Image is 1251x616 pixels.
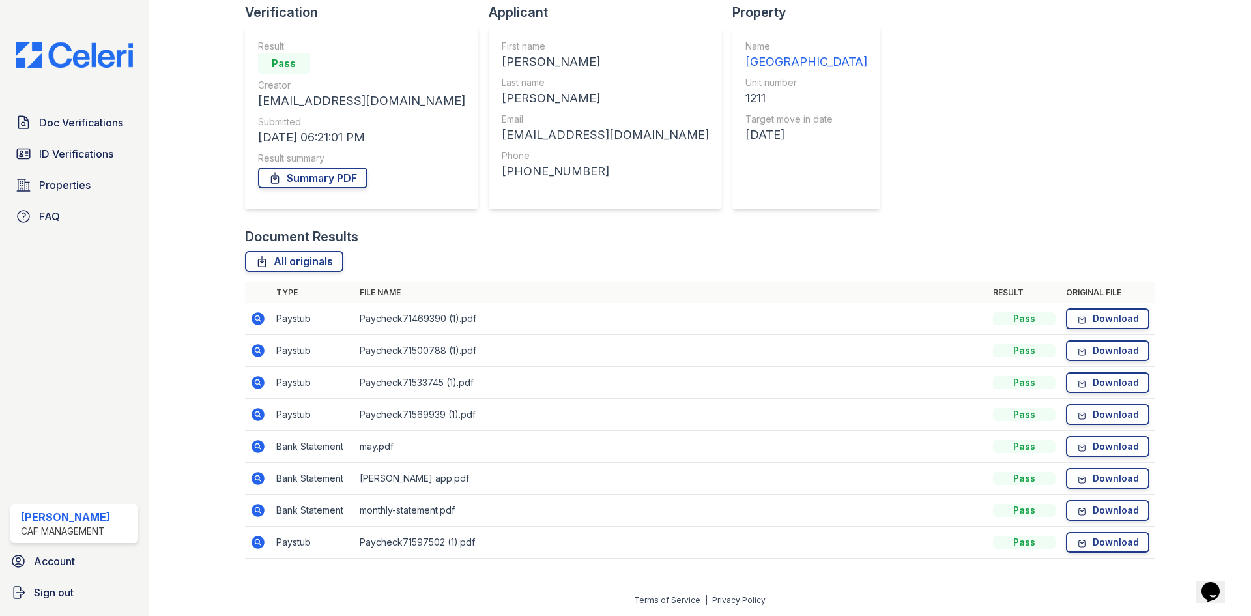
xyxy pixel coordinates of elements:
[1066,404,1149,425] a: Download
[745,40,867,53] div: Name
[10,203,138,229] a: FAQ
[745,89,867,108] div: 1211
[34,553,75,569] span: Account
[1066,500,1149,521] a: Download
[39,209,60,224] span: FAQ
[993,408,1056,421] div: Pass
[5,42,143,68] img: CE_Logo_Blue-a8612792a0a2168367f1c8372b55b34899dd931a85d93a1a3d3e32e68fde9ad4.png
[993,472,1056,485] div: Pass
[258,152,465,165] div: Result summary
[271,399,354,431] td: Paystub
[502,149,709,162] div: Phone
[745,53,867,71] div: [GEOGRAPHIC_DATA]
[258,53,310,74] div: Pass
[258,92,465,110] div: [EMAIL_ADDRESS][DOMAIN_NAME]
[1066,340,1149,361] a: Download
[258,168,367,188] a: Summary PDF
[993,344,1056,357] div: Pass
[245,227,358,246] div: Document Results
[354,335,988,367] td: Paycheck71500788 (1).pdf
[21,509,110,525] div: [PERSON_NAME]
[5,548,143,574] a: Account
[354,495,988,527] td: monthly-statement.pdf
[245,251,343,272] a: All originals
[502,40,709,53] div: First name
[354,282,988,303] th: File name
[21,525,110,538] div: CAF Management
[745,126,867,144] div: [DATE]
[502,113,709,126] div: Email
[271,282,354,303] th: Type
[502,53,709,71] div: [PERSON_NAME]
[489,3,732,22] div: Applicant
[502,76,709,89] div: Last name
[354,303,988,335] td: Paycheck71469390 (1).pdf
[271,367,354,399] td: Paystub
[271,431,354,463] td: Bank Statement
[993,504,1056,517] div: Pass
[732,3,891,22] div: Property
[993,312,1056,325] div: Pass
[1066,372,1149,393] a: Download
[712,595,766,605] a: Privacy Policy
[39,177,91,193] span: Properties
[745,40,867,71] a: Name [GEOGRAPHIC_DATA]
[502,89,709,108] div: [PERSON_NAME]
[1066,468,1149,489] a: Download
[1066,532,1149,553] a: Download
[988,282,1061,303] th: Result
[258,79,465,92] div: Creator
[745,76,867,89] div: Unit number
[39,115,123,130] span: Doc Verifications
[1196,564,1238,603] iframe: chat widget
[271,335,354,367] td: Paystub
[258,128,465,147] div: [DATE] 06:21:01 PM
[354,463,988,495] td: [PERSON_NAME] app.pdf
[502,162,709,181] div: [PHONE_NUMBER]
[271,495,354,527] td: Bank Statement
[993,536,1056,549] div: Pass
[354,367,988,399] td: Paycheck71533745 (1).pdf
[993,376,1056,389] div: Pass
[39,146,113,162] span: ID Verifications
[1061,282,1155,303] th: Original file
[634,595,700,605] a: Terms of Service
[354,431,988,463] td: may.pdf
[258,40,465,53] div: Result
[354,527,988,559] td: Paycheck71597502 (1).pdf
[705,595,708,605] div: |
[34,585,74,600] span: Sign out
[1066,308,1149,329] a: Download
[271,527,354,559] td: Paystub
[502,126,709,144] div: [EMAIL_ADDRESS][DOMAIN_NAME]
[5,579,143,606] a: Sign out
[10,110,138,136] a: Doc Verifications
[258,115,465,128] div: Submitted
[245,3,489,22] div: Verification
[271,463,354,495] td: Bank Statement
[993,440,1056,453] div: Pass
[354,399,988,431] td: Paycheck71569939 (1).pdf
[10,141,138,167] a: ID Verifications
[745,113,867,126] div: Target move in date
[271,303,354,335] td: Paystub
[1066,436,1149,457] a: Download
[10,172,138,198] a: Properties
